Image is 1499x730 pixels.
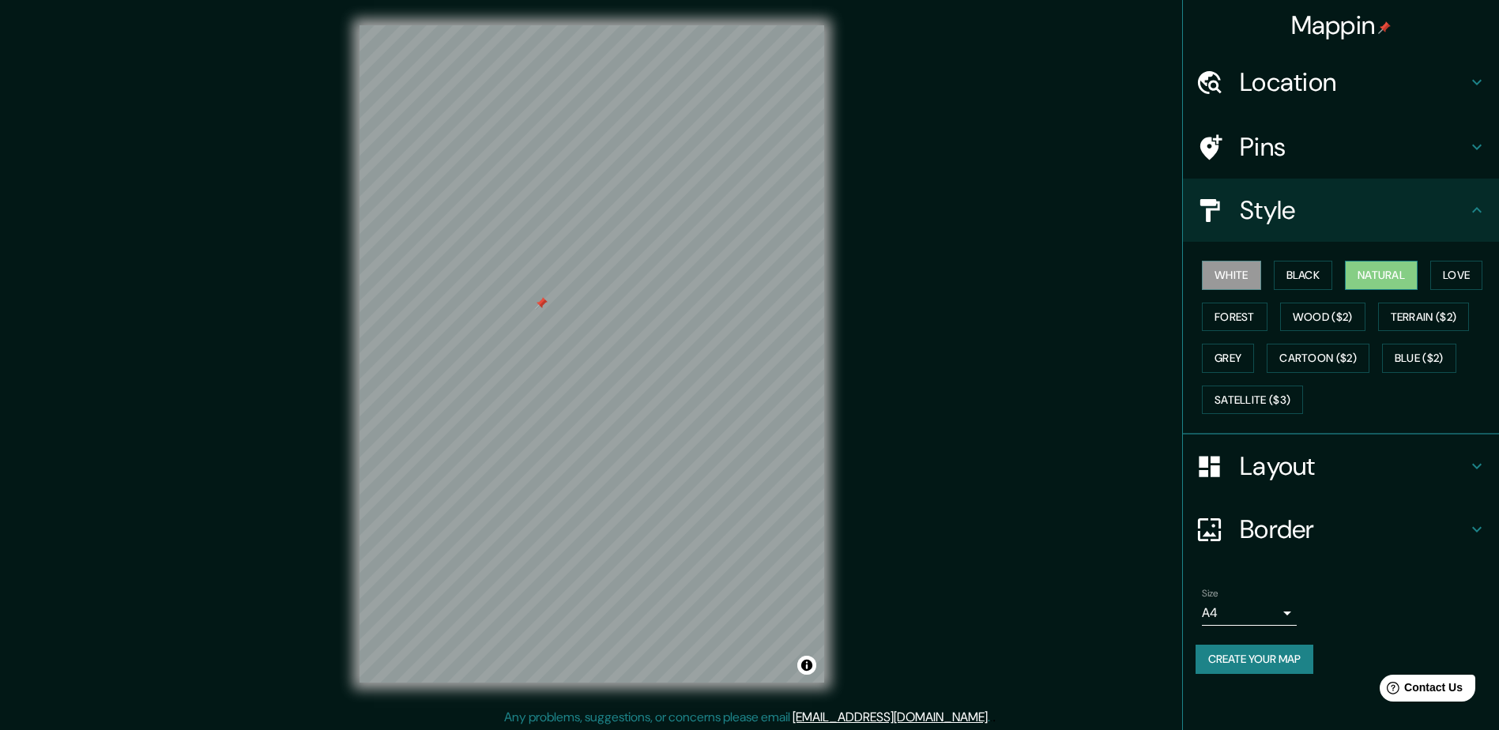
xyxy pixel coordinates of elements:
[1430,261,1482,290] button: Love
[1202,600,1297,626] div: A4
[1183,179,1499,242] div: Style
[797,656,816,675] button: Toggle attribution
[1240,450,1467,482] h4: Layout
[1274,261,1333,290] button: Black
[360,25,824,683] canvas: Map
[1183,498,1499,561] div: Border
[793,709,988,725] a: [EMAIL_ADDRESS][DOMAIN_NAME]
[1202,587,1218,600] label: Size
[1240,66,1467,98] h4: Location
[1280,303,1365,332] button: Wood ($2)
[1378,21,1391,34] img: pin-icon.png
[1202,303,1267,332] button: Forest
[1202,261,1261,290] button: White
[990,708,992,727] div: .
[1382,344,1456,373] button: Blue ($2)
[1196,645,1313,674] button: Create your map
[504,708,990,727] p: Any problems, suggestions, or concerns please email .
[992,708,996,727] div: .
[1240,131,1467,163] h4: Pins
[1202,386,1303,415] button: Satellite ($3)
[1183,51,1499,114] div: Location
[1291,9,1392,41] h4: Mappin
[1267,344,1369,373] button: Cartoon ($2)
[1240,514,1467,545] h4: Border
[1345,261,1418,290] button: Natural
[1240,194,1467,226] h4: Style
[1183,115,1499,179] div: Pins
[1358,668,1482,713] iframe: Help widget launcher
[1183,435,1499,498] div: Layout
[1202,344,1254,373] button: Grey
[1378,303,1470,332] button: Terrain ($2)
